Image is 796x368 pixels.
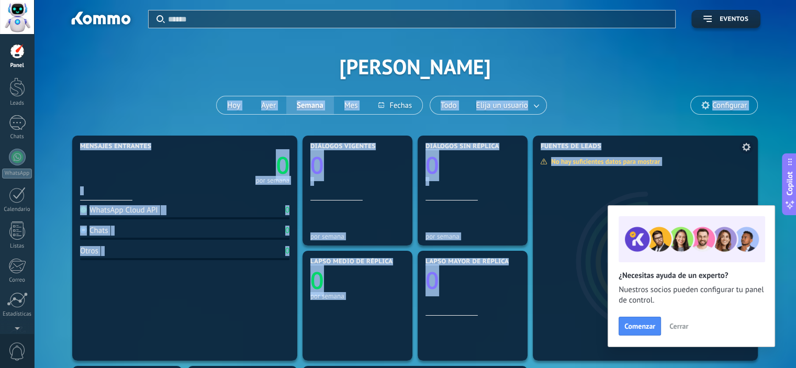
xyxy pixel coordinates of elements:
span: Copilot [784,171,795,195]
span: Eventos [720,16,748,23]
div: Panel [2,62,32,69]
div: por semana [310,292,405,300]
text: 0 [425,149,439,181]
span: Configurar [712,101,747,110]
div: Estadísticas [2,311,32,318]
button: Mes [334,96,368,114]
text: 0 [310,264,324,296]
div: 0 [285,205,289,215]
span: Lapso medio de réplica [310,258,393,265]
button: Eventos [691,10,760,28]
div: Leads [2,100,32,107]
div: por semana [310,232,405,240]
div: por semana [255,178,289,183]
button: Fechas [368,96,422,114]
div: No hay suficientes datos para mostrar [540,157,667,166]
a: 0 [185,149,289,181]
div: Listas [2,243,32,250]
div: Chats [2,133,32,140]
span: Fuentes de leads [541,143,601,150]
div: Correo [2,277,32,284]
div: Otros [80,246,98,256]
div: 0 [285,226,289,236]
span: Diálogos sin réplica [425,143,499,150]
button: Todo [430,96,467,114]
div: Calendario [2,206,32,213]
div: por semana [425,232,520,240]
button: Cerrar [665,318,693,334]
button: Semana [286,96,334,114]
span: Lapso mayor de réplica [425,258,509,265]
text: 0 [310,149,324,181]
div: WhatsApp Cloud API [80,205,158,215]
div: Chats [80,226,108,236]
span: Diálogos vigentes [310,143,376,150]
button: Hoy [217,96,251,114]
text: 0 [425,264,439,296]
span: Nuestros socios pueden configurar tu panel de control. [619,285,764,306]
span: Mensajes entrantes [80,143,151,150]
img: WhatsApp Cloud API [80,206,87,213]
span: Cerrar [669,322,688,330]
button: Ayer [251,96,286,114]
div: 0 [285,246,289,256]
button: Comenzar [619,317,661,336]
button: Elija un usuario [467,96,546,114]
span: Elija un usuario [474,98,530,113]
h2: ¿Necesitas ayuda de un experto? [619,271,764,281]
span: Comenzar [624,322,655,330]
img: Chats [80,227,87,233]
text: 0 [276,149,289,181]
div: WhatsApp [2,169,32,179]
